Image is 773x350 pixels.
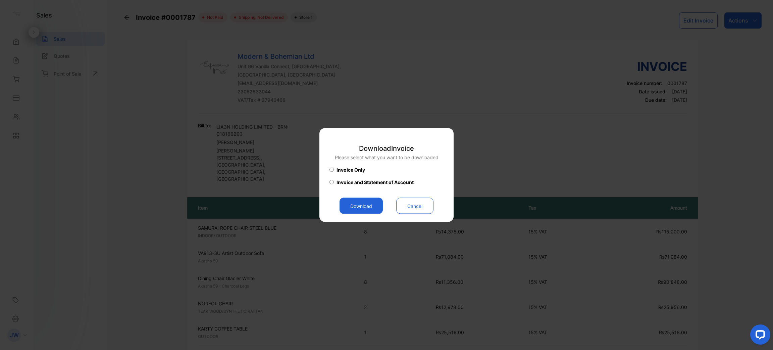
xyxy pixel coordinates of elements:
[337,166,365,173] span: Invoice Only
[745,322,773,350] iframe: LiveChat chat widget
[340,198,383,214] button: Download
[335,154,439,161] p: Please select what you want to be downloaded
[396,198,433,214] button: Cancel
[335,143,439,154] p: Download Invoice
[337,179,414,186] span: Invoice and Statement of Account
